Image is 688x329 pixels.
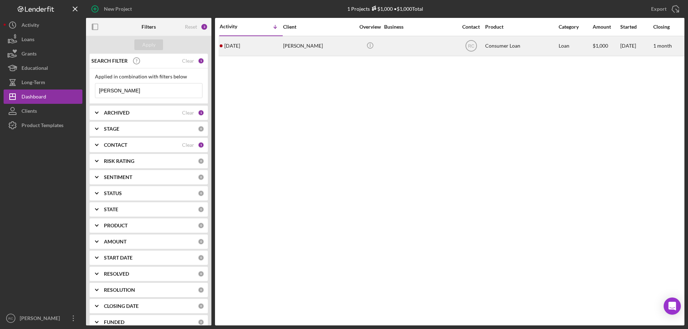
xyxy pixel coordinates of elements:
button: Product Templates [4,118,82,132]
text: RC [468,44,474,49]
b: PRODUCT [104,223,128,228]
div: Apply [142,39,156,50]
div: Clients [21,104,37,120]
b: START DATE [104,255,133,261]
div: 0 [198,158,204,164]
div: Open Intercom Messenger [664,297,681,315]
div: 0 [198,287,204,293]
button: Educational [4,61,82,75]
div: 1 [198,110,204,116]
button: Clients [4,104,82,118]
time: 1 month [653,43,672,49]
div: Category [559,24,592,30]
div: 0 [198,303,204,309]
div: 0 [198,174,204,180]
b: STAGE [104,126,119,132]
div: Long-Term [21,75,45,91]
div: Clear [182,142,194,148]
div: 0 [198,206,204,213]
button: Loans [4,32,82,47]
b: RISK RATING [104,158,134,164]
div: 0 [198,222,204,229]
text: RC [8,316,13,320]
div: $1,000 [370,6,393,12]
button: Export [644,2,684,16]
div: 1 [198,58,204,64]
div: 0 [198,190,204,197]
button: Grants [4,47,82,61]
div: Started [620,24,653,30]
div: Export [651,2,666,16]
b: RESOLVED [104,271,129,277]
div: Educational [21,61,48,77]
b: CLOSING DATE [104,303,139,309]
div: Amount [593,24,620,30]
div: Clear [182,110,194,116]
b: STATUS [104,190,122,196]
b: ARCHIVED [104,110,129,116]
b: FUNDED [104,319,124,325]
div: 1 Projects • $1,000 Total [347,6,423,12]
div: Loans [21,32,34,48]
div: Activity [220,24,251,29]
div: 1 [198,142,204,148]
div: Clear [182,58,194,64]
div: Loan [559,37,592,55]
div: [PERSON_NAME] [18,311,64,327]
div: Product Templates [21,118,63,134]
div: Client [283,24,355,30]
div: Grants [21,47,37,63]
b: RESOLUTION [104,287,135,293]
div: Activity [21,18,39,34]
div: 0 [198,238,204,245]
div: Overview [357,24,383,30]
div: Applied in combination with filters below [95,74,202,79]
button: Dashboard [4,89,82,104]
div: Dashboard [21,89,46,106]
button: RC[PERSON_NAME] [4,311,82,325]
div: New Project [104,2,132,16]
div: 0 [198,271,204,277]
time: 2025-09-19 20:14 [224,43,240,49]
div: Contact [458,24,484,30]
b: STATE [104,207,118,212]
div: Business [384,24,456,30]
div: Reset [185,24,197,30]
button: New Project [86,2,139,16]
div: Consumer Loan [485,37,557,55]
button: Apply [134,39,163,50]
div: 0 [198,255,204,261]
b: SENTIMENT [104,174,132,180]
div: 0 [198,126,204,132]
div: Product [485,24,557,30]
div: [PERSON_NAME] [283,37,355,55]
span: $1,000 [593,43,608,49]
b: SEARCH FILTER [91,58,128,64]
button: Activity [4,18,82,32]
b: CONTACT [104,142,127,148]
div: 3 [201,23,208,30]
div: [DATE] [620,37,653,55]
div: 0 [198,319,204,325]
b: AMOUNT [104,239,126,245]
button: Long-Term [4,75,82,89]
b: Filters [142,24,156,30]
